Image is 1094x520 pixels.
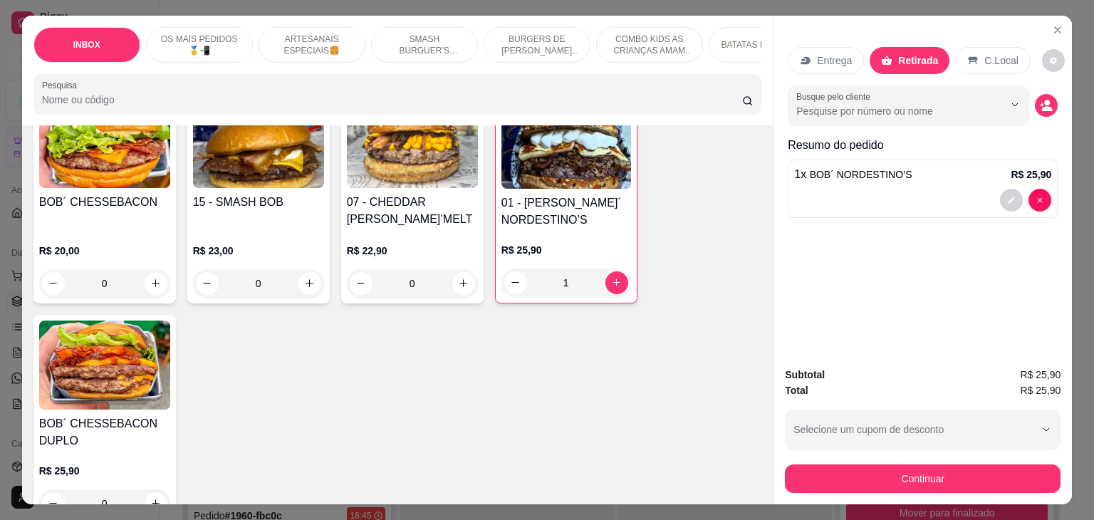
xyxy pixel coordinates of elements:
p: INBOX [73,39,100,51]
strong: Subtotal [785,369,825,380]
p: COMBO KIDS AS CRIANÇAS AMAM 😆 [608,33,691,56]
p: OS MAIS PEDIDOS 🥇📲 [158,33,241,56]
strong: Total [785,385,808,396]
span: R$ 25,90 [1020,383,1061,398]
label: Pesquisa [42,79,82,91]
img: product-image [39,99,170,188]
button: decrease-product-quantity [1028,189,1051,212]
p: R$ 25,90 [39,464,170,478]
h4: 15 - SMASH BOB [193,194,324,211]
button: decrease-product-quantity [1035,94,1058,117]
img: product-image [347,99,478,188]
img: product-image [39,321,170,410]
p: Retirada [898,53,938,68]
p: R$ 23,00 [193,244,324,258]
img: product-image [193,99,324,188]
p: R$ 25,90 [1011,167,1051,182]
p: R$ 25,90 [501,243,631,257]
p: R$ 22,90 [347,244,478,258]
input: Pesquisa [42,93,742,107]
button: decrease-product-quantity [1000,189,1023,212]
h4: 07 - CHEDDAR [PERSON_NAME]’MELT [347,194,478,228]
p: Entrega [817,53,852,68]
p: R$ 20,00 [39,244,170,258]
p: SMASH BURGUER’S (ARTESANAIS) 🥪 [383,33,466,56]
p: C.Local [984,53,1018,68]
button: decrease-product-quantity [1042,49,1065,72]
button: Selecione um cupom de desconto [785,410,1061,449]
img: product-image [501,100,631,189]
p: BURGERS DE [PERSON_NAME] 🐔 [496,33,578,56]
span: BOB´ NORDESTINO’S [810,169,912,180]
button: Close [1046,19,1069,41]
button: Show suggestions [1004,93,1026,116]
h4: BOB´ CHESSEBACON DUPLO [39,415,170,449]
h4: 01 - [PERSON_NAME]´ NORDESTINO’S [501,194,631,229]
h4: BOB´ CHESSEBACON [39,194,170,211]
p: ARTESANAIS ESPECIAIS🍔 [271,33,353,56]
span: R$ 25,90 [1020,367,1061,383]
p: BATATAS FRITAS 🍟 [721,39,803,51]
label: Busque pelo cliente [796,90,875,103]
button: Continuar [785,464,1061,493]
input: Busque pelo cliente [796,104,981,118]
p: 1 x [794,166,912,183]
p: Resumo do pedido [788,137,1058,154]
